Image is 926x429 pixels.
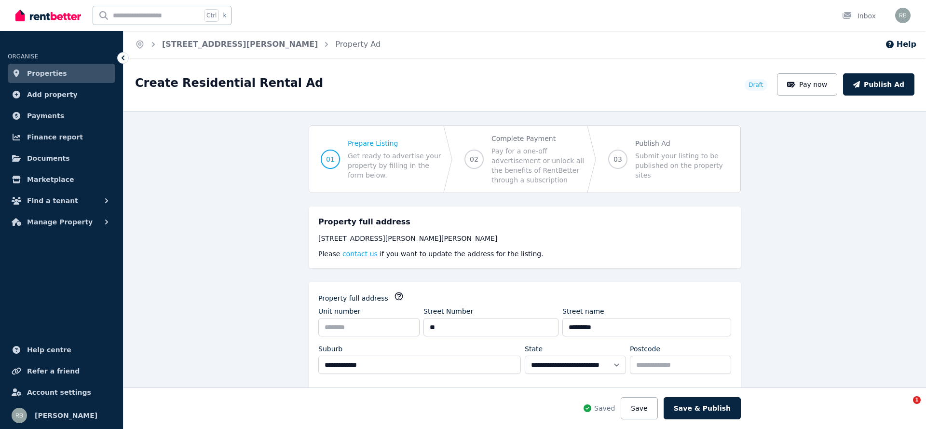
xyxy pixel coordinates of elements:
button: Save [621,397,657,419]
button: contact us [342,249,378,259]
span: 1 [913,396,921,404]
a: Finance report [8,127,115,147]
span: Find a tenant [27,195,78,207]
div: Inbox [842,11,876,21]
span: Documents [27,152,70,164]
div: [STREET_ADDRESS][PERSON_NAME][PERSON_NAME] [318,234,731,243]
a: Refer a friend [8,361,115,381]
span: Ctrl [204,9,219,22]
span: Marketplace [27,174,74,185]
span: k [223,12,226,19]
span: Submit your listing to be published on the property sites [635,151,729,180]
p: Please if you want to update the address for the listing. [318,249,731,259]
a: Account settings [8,383,115,402]
a: Add property [8,85,115,104]
button: Find a tenant [8,191,115,210]
iframe: Intercom live chat [893,396,916,419]
a: [STREET_ADDRESS][PERSON_NAME] [162,40,318,49]
span: [PERSON_NAME] [35,410,97,421]
a: Help centre [8,340,115,360]
button: Publish Ad [843,73,914,96]
span: Payments [27,110,64,122]
label: Unit number [318,306,361,316]
span: Draft [749,81,763,89]
a: Property Ad [335,40,381,49]
label: Street name [562,306,604,316]
a: Marketplace [8,170,115,189]
button: Manage Property [8,212,115,232]
span: Add property [27,89,78,100]
button: Save & Publish [664,397,741,419]
img: RentBetter [15,8,81,23]
img: Raj Bala [12,408,27,423]
button: Pay now [777,73,838,96]
label: Postcode [630,344,660,354]
span: Pay for a one-off advertisement or unlock all the benefits of RentBetter through a subscription [491,146,585,185]
span: 01 [326,154,335,164]
span: Account settings [27,387,91,398]
nav: Breadcrumb [123,31,392,58]
a: Payments [8,106,115,125]
span: Prepare Listing [348,138,441,148]
img: Raj Bala [895,8,911,23]
a: Documents [8,149,115,168]
button: Help [885,39,916,50]
span: ORGANISE [8,53,38,60]
span: 03 [613,154,622,164]
label: Street Number [423,306,473,316]
span: Refer a friend [27,365,80,377]
a: Properties [8,64,115,83]
span: Publish Ad [635,138,729,148]
span: Finance report [27,131,83,143]
span: Saved [594,403,615,413]
span: Help centre [27,344,71,356]
h5: Property full address [318,216,410,228]
nav: Progress [309,125,741,193]
span: Get ready to advertise your property by filling in the form below. [348,151,441,180]
h1: Create Residential Rental Ad [135,75,323,91]
span: 02 [470,154,478,164]
label: Suburb [318,344,342,354]
label: State [525,344,543,354]
span: Complete Payment [491,134,585,143]
label: Property full address [318,293,388,303]
span: Manage Property [27,216,93,228]
span: Properties [27,68,67,79]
